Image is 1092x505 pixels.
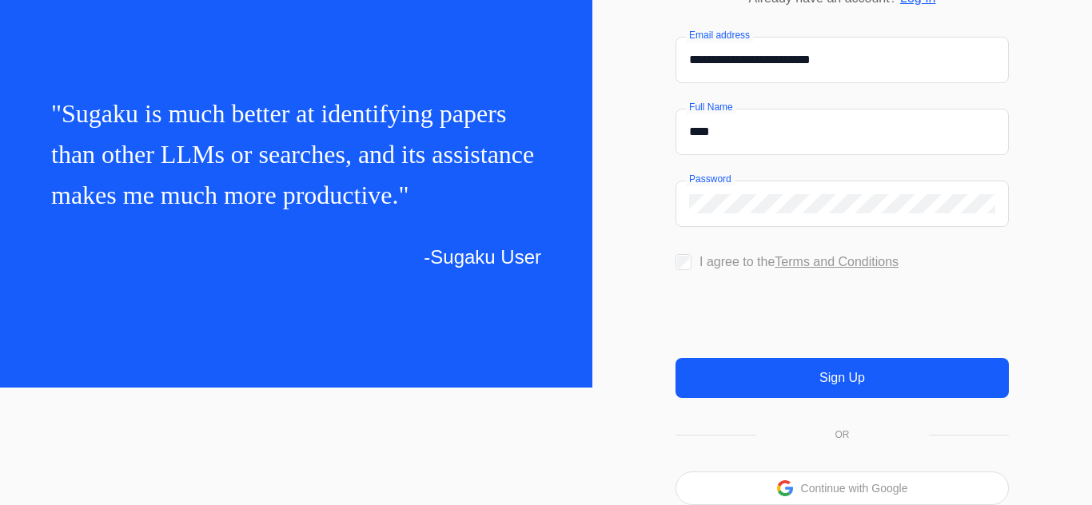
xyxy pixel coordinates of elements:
[51,242,541,272] p: -Sugaku User
[676,358,1009,398] button: Sign Up
[51,93,541,217] p: " "
[51,99,534,209] span: Sugaku is much better at identifying papers than other LLMs or searches, and its assistance makes...
[801,483,908,494] button: Continue with Google
[835,430,850,439] p: OR
[775,255,899,268] a: Terms and Conditions
[699,255,899,268] label: I agree to the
